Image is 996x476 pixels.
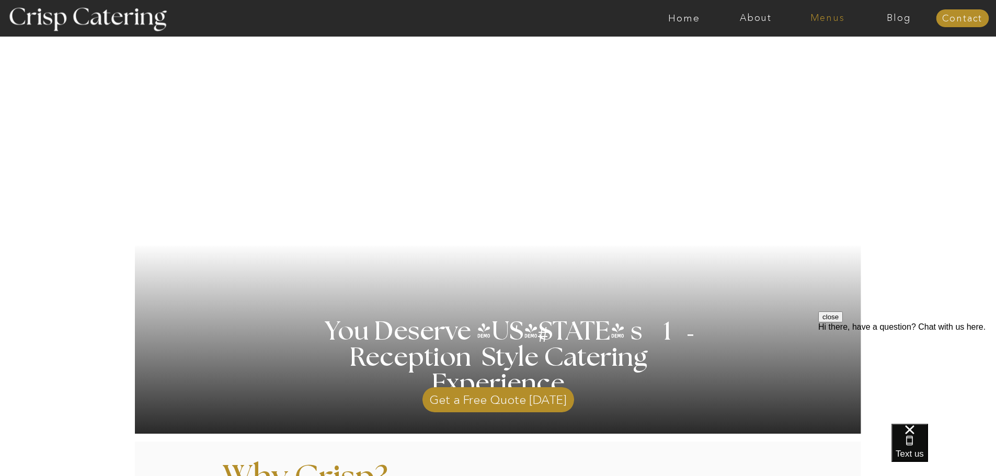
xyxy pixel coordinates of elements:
a: Get a Free Quote [DATE] [422,382,574,412]
iframe: podium webchat widget prompt [818,311,996,437]
h3: ' [667,307,697,366]
a: Blog [863,13,935,24]
a: Contact [936,14,989,24]
h3: ' [495,319,538,345]
iframe: podium webchat widget bubble [891,424,996,476]
h3: # [514,324,574,355]
a: Menus [792,13,863,24]
a: About [720,13,792,24]
h1: You Deserve [US_STATE] s 1 Reception Style Catering Experience [289,319,708,397]
a: Home [648,13,720,24]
